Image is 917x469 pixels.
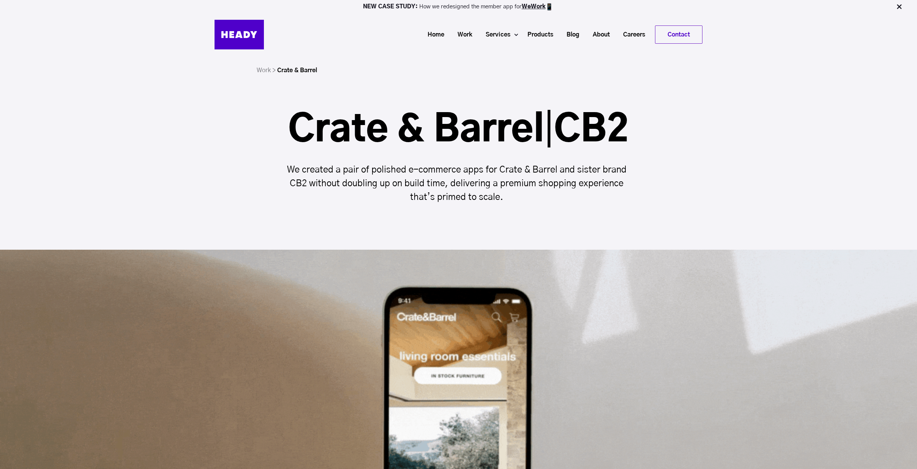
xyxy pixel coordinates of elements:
[363,4,419,10] strong: NEW CASE STUDY:
[546,3,553,11] img: app emoji
[655,26,702,43] a: Contact
[271,25,702,44] div: Navigation Menu
[614,28,649,42] a: Careers
[448,28,476,42] a: Work
[583,28,614,42] a: About
[557,28,583,42] a: Blog
[895,3,903,11] img: Close Bar
[518,28,557,42] a: Products
[257,67,276,73] a: Work >
[278,112,639,149] h1: Crate & Barrel CB2
[277,65,317,76] li: Crate & Barrel
[215,20,264,49] img: Heady_Logo_Web-01 (1)
[522,4,546,10] a: WeWork
[476,28,514,42] a: Services
[3,3,914,11] p: How we redesigned the member app for
[544,112,554,149] span: |
[278,163,639,204] p: We created a pair of polished e-commerce apps for Crate & Barrel and sister brand CB2 without dou...
[418,28,448,42] a: Home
